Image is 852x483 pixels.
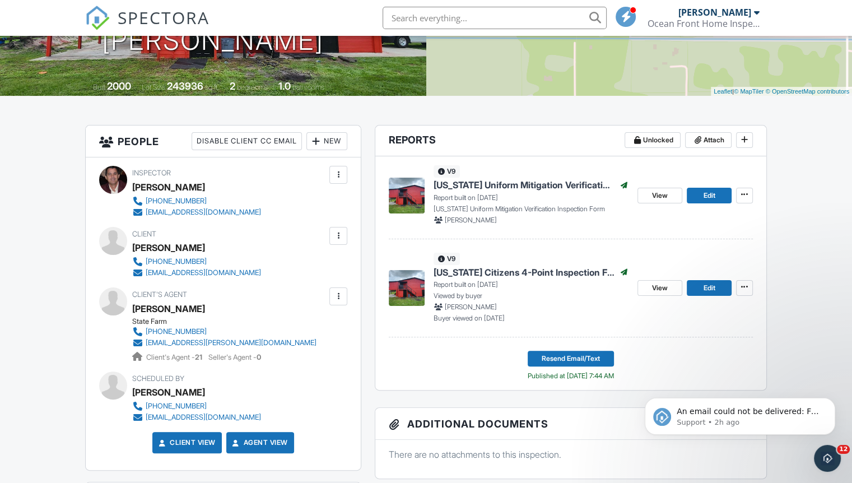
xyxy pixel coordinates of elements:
[132,317,325,326] div: State Farm
[132,290,187,299] span: Client's Agent
[389,448,753,461] p: There are no attachments to this inspection.
[766,88,849,95] a: © OpenStreetMap contributors
[132,256,261,267] a: [PHONE_NUMBER]
[278,80,291,92] div: 1.0
[146,413,261,422] div: [EMAIL_ADDRESS][DOMAIN_NAME]
[375,408,766,440] h3: Additional Documents
[292,83,324,91] span: bathrooms
[146,353,204,361] span: Client's Agent -
[383,7,607,29] input: Search everything...
[132,401,261,412] a: [PHONE_NUMBER]
[306,132,347,150] div: New
[132,412,261,423] a: [EMAIL_ADDRESS][DOMAIN_NAME]
[146,338,316,347] div: [EMAIL_ADDRESS][PERSON_NAME][DOMAIN_NAME]
[132,384,205,401] div: [PERSON_NAME]
[146,402,207,411] div: [PHONE_NUMBER]
[195,353,202,361] strong: 21
[107,80,131,92] div: 2000
[85,6,110,30] img: The Best Home Inspection Software - Spectora
[814,445,841,472] iframe: Intercom live chat
[146,197,207,206] div: [PHONE_NUMBER]
[230,80,235,92] div: 2
[146,208,261,217] div: [EMAIL_ADDRESS][DOMAIN_NAME]
[192,132,302,150] div: Disable Client CC Email
[132,196,261,207] a: [PHONE_NUMBER]
[132,230,156,238] span: Client
[156,437,216,448] a: Client View
[146,327,207,336] div: [PHONE_NUMBER]
[167,80,203,92] div: 243936
[734,88,764,95] a: © MapTiler
[142,83,165,91] span: Lot Size
[628,374,852,453] iframe: Intercom notifications message
[208,353,261,361] span: Seller's Agent -
[678,7,751,18] div: [PERSON_NAME]
[230,437,288,448] a: Agent View
[205,83,219,91] span: sq.ft.
[146,257,207,266] div: [PHONE_NUMBER]
[85,15,209,39] a: SPECTORA
[146,268,261,277] div: [EMAIL_ADDRESS][DOMAIN_NAME]
[132,179,205,196] div: [PERSON_NAME]
[837,445,850,454] span: 12
[132,337,316,349] a: [EMAIL_ADDRESS][PERSON_NAME][DOMAIN_NAME]
[132,207,261,218] a: [EMAIL_ADDRESS][DOMAIN_NAME]
[86,126,361,157] h3: People
[132,169,171,177] span: Inspector
[237,83,268,91] span: bedrooms
[118,6,209,29] span: SPECTORA
[132,300,205,317] a: [PERSON_NAME]
[132,326,316,337] a: [PHONE_NUMBER]
[648,18,760,29] div: Ocean Front Home Inspection LLC
[132,267,261,278] a: [EMAIL_ADDRESS][DOMAIN_NAME]
[132,374,184,383] span: Scheduled By
[132,239,205,256] div: [PERSON_NAME]
[711,87,852,96] div: |
[714,88,732,95] a: Leaflet
[93,83,105,91] span: Built
[257,353,261,361] strong: 0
